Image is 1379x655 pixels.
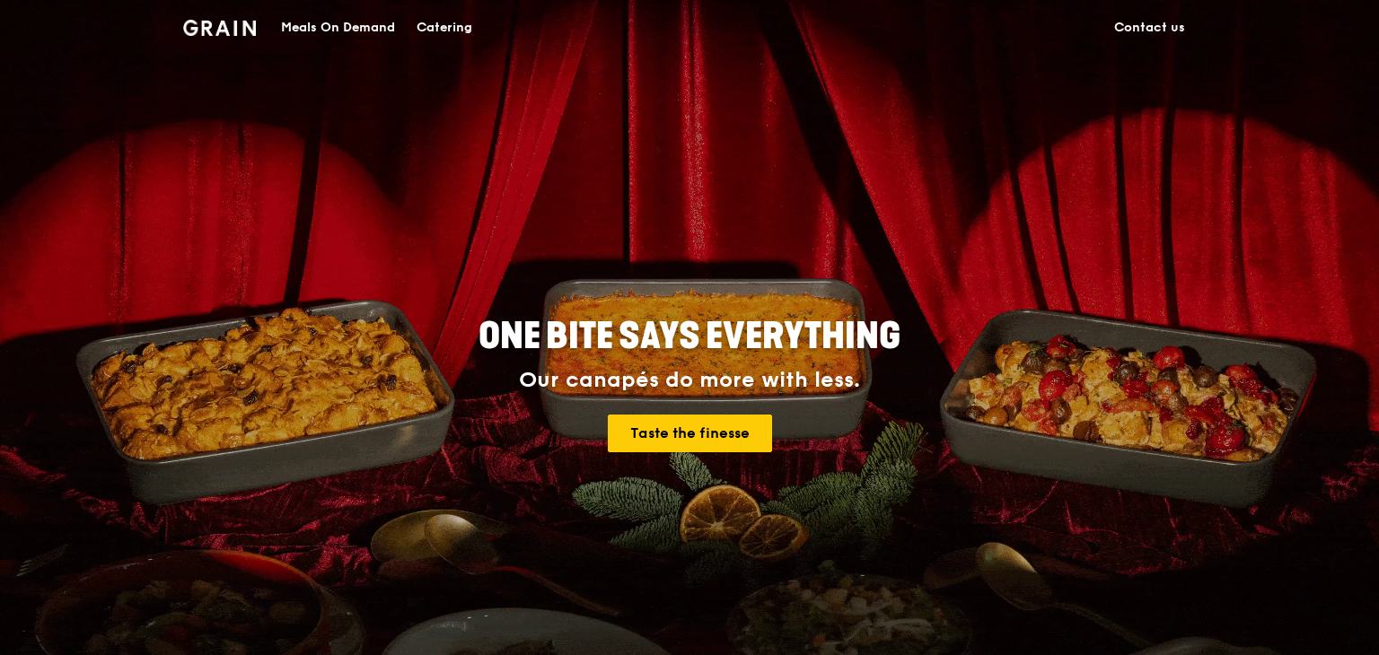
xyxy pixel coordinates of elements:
[366,368,1013,393] div: Our canapés do more with less.
[417,1,472,55] div: Catering
[183,20,256,36] img: Grain
[1103,1,1196,55] a: Contact us
[406,1,483,55] a: Catering
[281,1,395,55] div: Meals On Demand
[608,415,772,452] a: Taste the finesse
[479,315,900,358] span: ONE BITE SAYS EVERYTHING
